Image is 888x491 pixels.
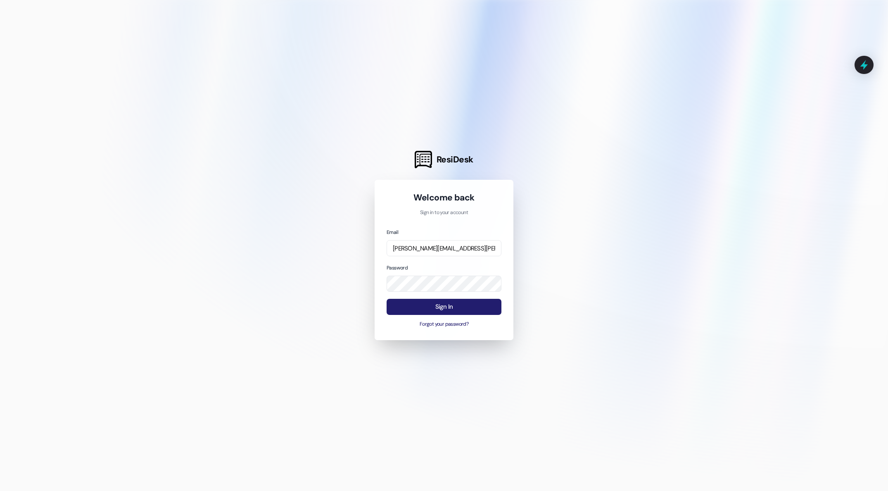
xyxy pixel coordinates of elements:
input: name@example.com [387,240,501,256]
label: Password [387,265,408,271]
h1: Welcome back [387,192,501,203]
span: ResiDesk [437,154,473,165]
button: Forgot your password? [387,321,501,328]
button: Sign In [387,299,501,315]
img: ResiDesk Logo [415,151,432,168]
p: Sign in to your account [387,209,501,217]
label: Email [387,229,398,236]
